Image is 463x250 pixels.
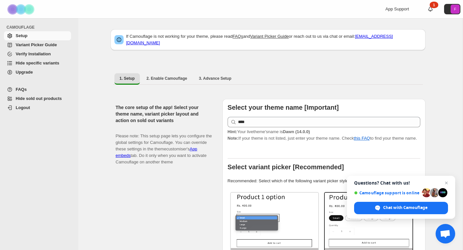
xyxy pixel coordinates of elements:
[4,59,71,68] a: Hide specific variants
[16,42,57,47] span: Variant Picker Guide
[454,7,456,11] text: F
[442,179,450,187] span: Close chat
[354,190,420,195] span: Camouflage support is online
[16,105,30,110] span: Logout
[228,129,420,142] p: If your theme is not listed, just enter your theme name. Check to find your theme name.
[116,126,212,165] p: Please note: This setup page lets you configure the global settings for Camouflage. You can overr...
[250,34,289,39] a: Variant Picker Guide
[4,103,71,112] a: Logout
[16,96,62,101] span: Hide sold out products
[4,94,71,103] a: Hide sold out products
[16,33,27,38] span: Setup
[120,76,135,81] span: 1. Setup
[228,163,344,171] b: Select variant picker [Recommended]
[436,224,455,243] div: Open chat
[228,129,237,134] strong: Hint:
[354,136,370,141] a: this FAQ
[4,85,71,94] a: FAQs
[228,136,238,141] strong: Note:
[116,104,212,124] h2: The core setup of the app! Select your theme name, variant picker layout and action on sold out v...
[383,205,427,211] span: Chat with Camouflage
[4,31,71,40] a: Setup
[451,5,460,14] span: Avatar with initials F
[427,6,434,12] a: 1
[283,129,310,134] strong: Dawn (14.0.0)
[7,25,74,30] span: CAMOUFLAGE
[430,2,438,8] div: 1
[16,70,33,75] span: Upgrade
[5,0,38,18] img: Camouflage
[354,180,448,186] span: Questions? Chat with us!
[16,61,59,65] span: Hide specific variants
[228,104,339,111] b: Select your theme name [Important]
[4,68,71,77] a: Upgrade
[16,87,27,92] span: FAQs
[385,7,409,11] span: App Support
[325,193,412,248] img: Buttons / Swatches
[126,33,422,46] p: If Camouflage is not working for your theme, please read and or reach out to us via chat or email:
[228,178,420,184] p: Recommended: Select which of the following variant picker styles match your theme.
[231,193,319,248] img: Select / Dropdowns
[4,40,71,49] a: Variant Picker Guide
[146,76,187,81] span: 2. Enable Camouflage
[16,51,51,56] span: Verify Installation
[232,34,243,39] a: FAQs
[199,76,231,81] span: 3. Advance Setup
[444,4,460,14] button: Avatar with initials F
[4,49,71,59] a: Verify Installation
[228,129,310,134] span: Your live theme's name is
[354,202,448,214] div: Chat with Camouflage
